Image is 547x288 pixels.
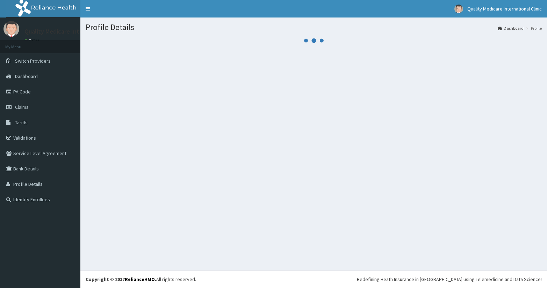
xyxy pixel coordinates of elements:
[3,21,19,37] img: User Image
[498,25,524,31] a: Dashboard
[80,270,547,288] footer: All rights reserved.
[24,38,41,43] a: Online
[303,30,324,51] svg: audio-loading
[125,276,155,282] a: RelianceHMO
[15,73,38,79] span: Dashboard
[86,23,542,32] h1: Profile Details
[524,25,542,31] li: Profile
[357,276,542,283] div: Redefining Heath Insurance in [GEOGRAPHIC_DATA] using Telemedicine and Data Science!
[15,119,28,126] span: Tariffs
[86,276,156,282] strong: Copyright © 2017 .
[24,28,124,35] p: Quality Medicare International Clinic
[15,104,29,110] span: Claims
[454,5,463,13] img: User Image
[15,58,51,64] span: Switch Providers
[467,6,542,12] span: Quality Medicare International Clinic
